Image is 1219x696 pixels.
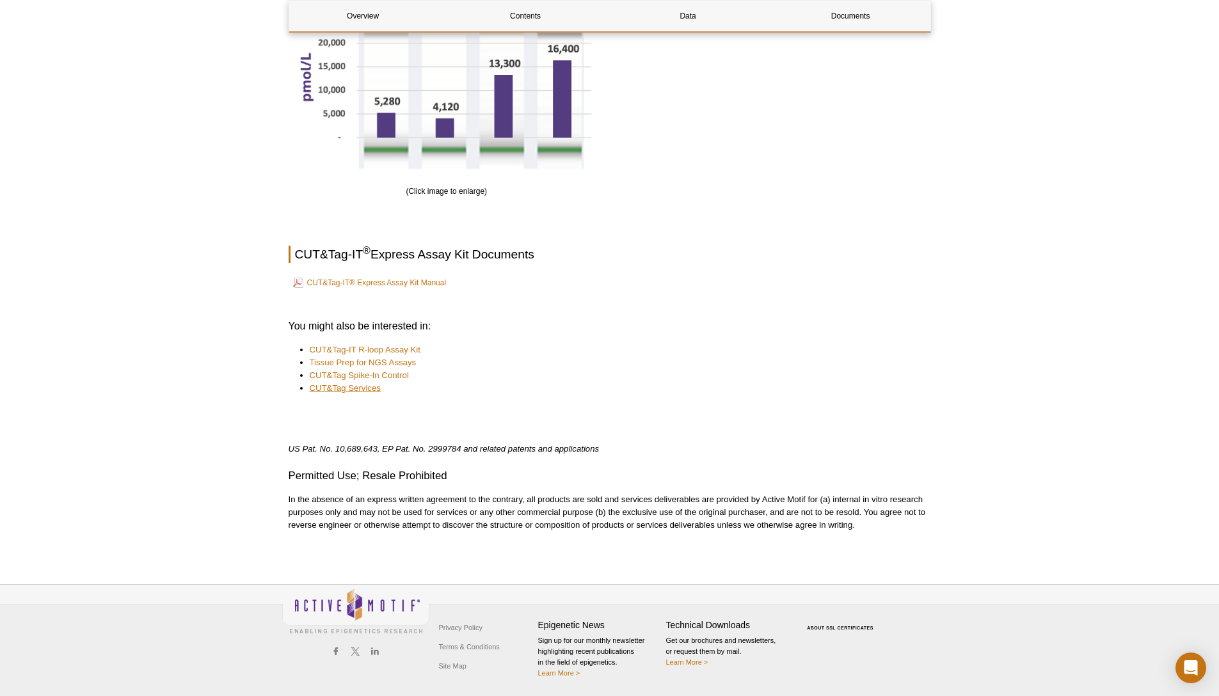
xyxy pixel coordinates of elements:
[452,1,600,31] a: Contents
[777,1,925,31] a: Documents
[289,444,600,454] em: US Pat. No. 10,689,643, EP Pat. No. 2999784 and related patents and applications
[436,618,486,637] a: Privacy Policy
[289,493,931,532] p: In the absence of an express written agreement to the contrary, all products are sold and service...
[310,344,420,356] a: CUT&Tag-IT R-loop Assay Kit
[538,620,660,631] h4: Epigenetic News
[807,626,873,630] a: ABOUT SSL CERTIFICATES
[666,620,788,631] h4: Technical Downloads
[666,635,788,668] p: Get our brochures and newsletters, or request them by mail.
[794,607,890,635] table: Click to Verify - This site chose Symantec SSL for secure e-commerce and confidential communicati...
[538,669,580,677] a: Learn More >
[363,245,370,256] sup: ®
[282,585,429,637] img: Active Motif,
[538,635,660,679] p: Sign up for our monthly newsletter highlighting recent publications in the field of epigenetics.
[289,1,437,31] a: Overview
[310,369,409,382] a: CUT&Tag Spike-In Control
[310,356,417,369] a: Tissue Prep for NGS Assays
[666,658,708,666] a: Learn More >
[614,1,762,31] a: Data
[310,382,381,395] a: CUT&Tag Services
[436,637,503,656] a: Terms & Conditions
[289,319,931,334] h3: You might also be interested in:
[289,246,931,263] h2: CUT&Tag-IT Express Assay Kit Documents
[1175,652,1206,683] div: Open Intercom Messenger
[293,275,447,290] a: CUT&Tag-IT® Express Assay Kit Manual
[436,656,470,676] a: Site Map
[289,468,931,484] h3: Permitted Use; Resale Prohibited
